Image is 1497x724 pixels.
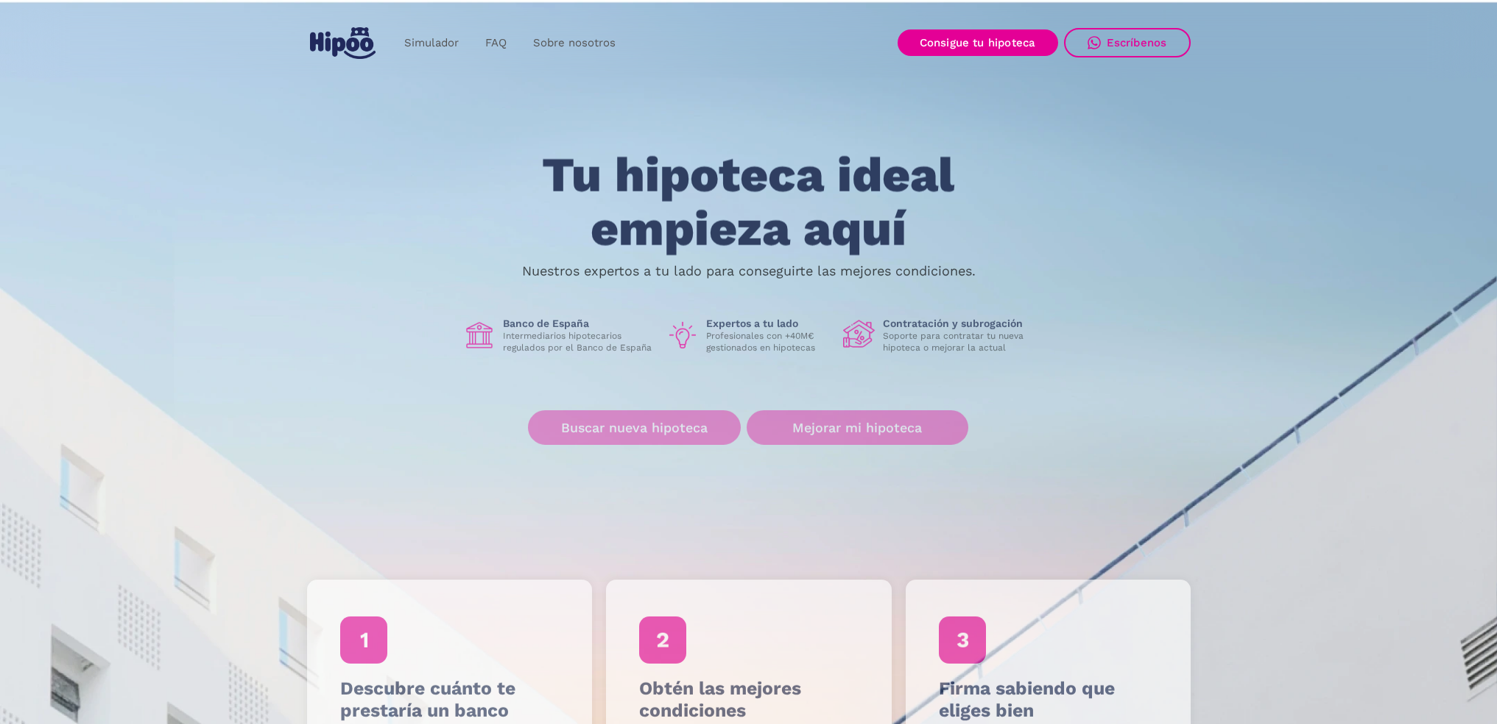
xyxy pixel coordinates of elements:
a: FAQ [472,29,520,57]
h1: Expertos a tu lado [706,317,831,330]
p: Soporte para contratar tu nueva hipoteca o mejorar la actual [883,330,1035,354]
a: Mejorar mi hipoteca [747,410,968,445]
h1: Tu hipoteca ideal empieza aquí [469,149,1027,256]
div: Escríbenos [1107,36,1167,49]
h4: Firma sabiendo que eliges bien [938,678,1158,722]
a: Sobre nosotros [520,29,629,57]
p: Profesionales con +40M€ gestionados en hipotecas [706,330,831,354]
h4: Obtén las mejores condiciones [639,678,859,722]
h1: Contratación y subrogación [883,317,1035,330]
h1: Banco de España [503,317,655,330]
a: home [307,21,379,65]
p: Nuestros expertos a tu lado para conseguirte las mejores condiciones. [522,265,976,277]
a: Simulador [391,29,472,57]
h4: Descubre cuánto te prestaría un banco [339,678,559,722]
p: Intermediarios hipotecarios regulados por el Banco de España [503,330,655,354]
a: Escríbenos [1064,28,1191,57]
a: Consigue tu hipoteca [898,29,1058,56]
a: Buscar nueva hipoteca [528,410,741,445]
